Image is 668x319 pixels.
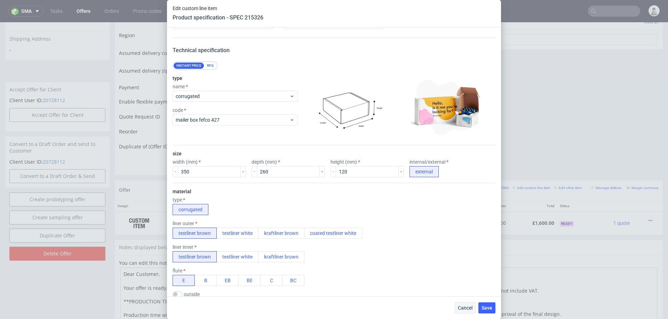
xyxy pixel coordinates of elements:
[301,77,398,138] img: corrugated--mailer-box--infographic.png
[252,159,280,165] label: depth (mm)
[173,221,197,226] label: liner outer
[173,275,195,286] button: E
[331,159,360,165] label: height (mm)
[512,164,550,167] small: Add custom line item
[348,178,377,190] th: Quant.
[233,178,348,190] th: Name
[409,166,439,177] button: external
[173,75,182,81] label: type
[43,75,65,81] a: 20728112
[554,164,582,167] small: Add other item
[173,189,191,194] label: material
[173,151,182,156] label: size
[9,188,105,202] a: Create sampling offer
[230,120,374,129] input: Only numbers
[455,302,476,313] button: Cancel
[336,166,399,177] input: mm
[377,189,412,212] td: £0.80
[119,105,223,118] td: Reorder
[193,178,233,190] th: ID
[119,165,130,171] span: Offer
[119,89,223,105] td: Quote Request ID
[174,63,204,69] div: Instant price
[173,268,185,273] label: flute
[627,164,659,167] small: Margin summary
[404,73,490,142] img: corrugated--mailer-box--photo-min.jpg
[258,228,304,239] button: kraftliner brown
[400,12,657,23] input: Type to create new task
[9,86,105,100] button: Accept Offer for Client
[460,178,508,190] th: Dependencies
[282,275,304,286] button: BC
[560,199,574,204] span: Ready
[173,6,263,11] span: Edit custom line item
[9,224,105,238] input: Delete Offer
[5,114,110,136] div: Convert to a Draft Order and send to Customer
[9,170,105,184] a: Create prototyping offer
[412,189,460,212] td: £1,600.00
[180,77,186,83] img: Hokodo
[431,164,463,167] small: Add PIM line item
[216,228,259,239] button: testliner white
[119,118,223,135] td: Duplicate of (Offer ID)
[482,305,492,310] span: Save
[119,6,223,24] td: Region
[613,198,630,204] span: 1 quote
[173,251,217,262] button: testliner brown
[185,237,210,244] a: markdown
[119,42,223,59] td: Assumed delivery zipcode
[467,164,509,167] small: Add line item from VMA
[115,178,193,190] th: Design
[119,24,223,42] td: Assumed delivery country
[176,116,289,123] span: mailer box fefco 427
[194,275,217,286] button: B
[557,178,594,190] th: Status
[236,194,345,208] div: KartonPak • Custom
[268,195,294,201] span: SPEC- 215326
[173,14,263,22] header: Product specification - SPEC 215326
[115,218,663,233] div: Notes displayed below the Offer
[173,197,185,203] label: type
[478,302,495,313] button: Save
[377,178,412,190] th: Unit Price
[5,9,110,24] div: Shipping Address
[238,275,261,286] button: BE
[9,24,105,31] span: -
[509,178,557,190] th: Total
[204,63,216,69] div: RFQ
[260,275,283,286] button: C
[5,60,110,75] div: Accept Offer for Client
[173,84,188,89] label: name
[173,244,197,250] label: liner inner
[43,136,65,143] a: 20728112
[119,59,223,75] td: Payment
[173,228,217,239] button: testliner brown
[173,204,208,215] button: corrugated
[412,178,460,190] th: Net Total
[178,166,241,177] input: mm
[216,275,239,286] button: EB
[409,159,448,165] label: internal/external
[173,159,201,165] label: width (mm)
[119,75,223,89] td: Enable flexible payments
[173,107,186,113] label: code
[236,194,267,201] span: Eco Mailer Box
[342,136,379,143] input: Save
[9,147,105,161] input: Convert to a Draft Order & Send
[304,228,362,239] button: coated testliner white
[9,75,105,82] p: Client User ID:
[460,189,508,212] td: £0.00
[509,189,557,212] td: £1,600.00
[348,189,377,212] td: 2000
[196,198,213,204] strong: 768848
[458,305,472,310] span: Cancel
[9,136,105,143] p: Client User ID:
[173,47,230,54] span: Technical specification
[122,193,157,210] img: ico-item-custom-a8f9c3db6a5631ce2f509e228e8b95abde266dc4376634de7b166047de09ff05.png
[225,60,379,70] button: Single payment (default)
[258,251,304,262] button: kraftliner brown
[176,93,289,100] span: corrugated
[9,206,105,220] a: Duplicate Offer
[216,251,259,262] button: testliner white
[184,292,200,297] label: outside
